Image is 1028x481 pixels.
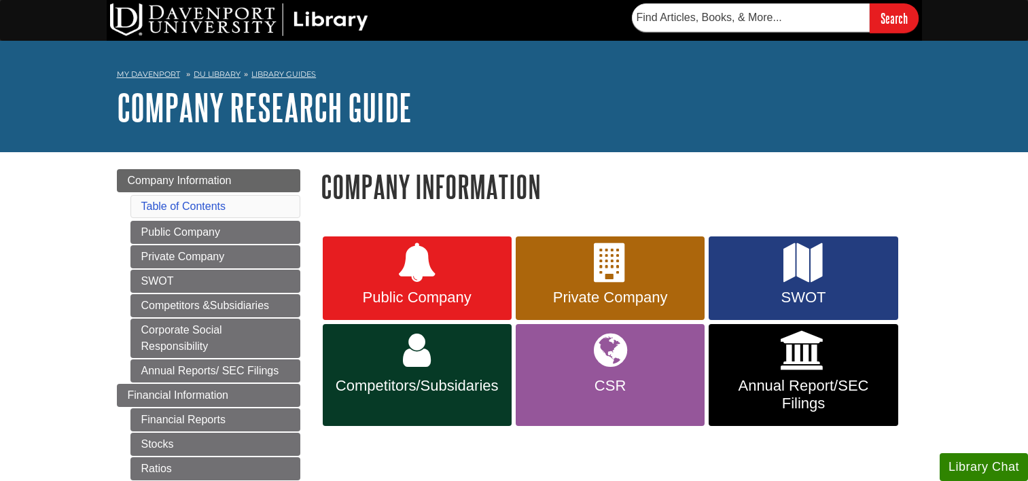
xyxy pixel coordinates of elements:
[128,389,229,401] span: Financial Information
[130,270,300,293] a: SWOT
[940,453,1028,481] button: Library Chat
[632,3,919,33] form: Searches DU Library's articles, books, and more
[130,319,300,358] a: Corporate Social Responsibility
[251,69,316,79] a: Library Guides
[709,236,898,321] a: SWOT
[130,221,300,244] a: Public Company
[526,289,694,306] span: Private Company
[141,200,226,212] a: Table of Contents
[117,384,300,407] a: Financial Information
[321,169,912,204] h1: Company Information
[117,65,912,87] nav: breadcrumb
[110,3,368,36] img: DU Library
[130,457,300,480] a: Ratios
[333,289,501,306] span: Public Company
[117,69,180,80] a: My Davenport
[709,324,898,426] a: Annual Report/SEC Filings
[128,175,232,186] span: Company Information
[323,236,512,321] a: Public Company
[130,245,300,268] a: Private Company
[632,3,870,32] input: Find Articles, Books, & More...
[870,3,919,33] input: Search
[516,324,705,426] a: CSR
[333,377,501,395] span: Competitors/Subsidaries
[117,169,300,192] a: Company Information
[719,377,887,412] span: Annual Report/SEC Filings
[516,236,705,321] a: Private Company
[719,289,887,306] span: SWOT
[117,86,412,128] a: Company Research Guide
[323,324,512,426] a: Competitors/Subsidaries
[130,359,300,382] a: Annual Reports/ SEC Filings
[130,408,300,431] a: Financial Reports
[194,69,241,79] a: DU Library
[526,377,694,395] span: CSR
[130,294,300,317] a: Competitors &Subsidiaries
[130,433,300,456] a: Stocks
